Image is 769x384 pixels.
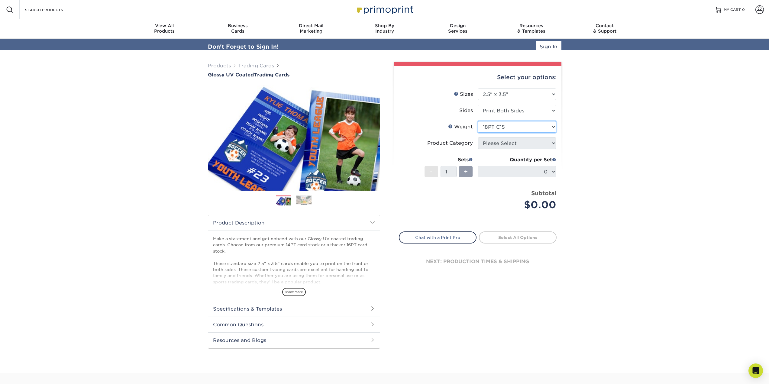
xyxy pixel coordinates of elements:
[531,190,556,196] strong: Subtotal
[479,231,557,244] a: Select All Options
[748,363,763,378] div: Open Intercom Messenger
[536,41,561,53] a: Sign In
[742,8,745,12] span: 0
[427,140,473,147] div: Product Category
[482,198,556,212] div: $0.00
[568,23,641,28] span: Contact
[464,167,468,176] span: +
[2,366,51,382] iframe: Google Customer Reviews
[421,19,495,39] a: DesignServices
[399,244,557,280] div: next: production times & shipping
[208,78,380,197] img: Glossy UV Coated 01
[425,156,473,163] div: Sets
[276,195,291,206] img: Trading Cards 01
[208,301,380,317] h2: Specifications & Templates
[568,19,641,39] a: Contact& Support
[274,19,348,39] a: Direct MailMarketing
[495,23,568,34] div: & Templates
[568,23,641,34] div: & Support
[724,7,741,12] span: MY CART
[399,231,477,244] a: Chat with a Print Pro
[421,23,495,28] span: Design
[454,91,473,98] div: Sizes
[296,196,312,205] img: Trading Cards 02
[478,156,556,163] div: Quantity per Set
[459,107,473,114] div: Sides
[208,72,380,78] a: Glossy UV CoatedTrading Cards
[348,23,421,34] div: Industry
[430,167,433,176] span: -
[208,317,380,332] h2: Common Questions
[208,72,254,78] span: Glossy UV Coated
[238,63,274,69] a: Trading Cards
[274,23,348,34] div: Marketing
[201,23,274,34] div: Cards
[201,19,274,39] a: BusinessCards
[201,23,274,28] span: Business
[208,72,380,78] h1: Trading Cards
[348,23,421,28] span: Shop By
[128,19,201,39] a: View AllProducts
[495,23,568,28] span: Resources
[208,63,231,69] a: Products
[421,23,495,34] div: Services
[128,23,201,28] span: View All
[208,332,380,348] h2: Resources and Blogs
[274,23,348,28] span: Direct Mail
[208,43,279,51] div: Don't Forget to Sign In!
[354,3,415,16] img: Primoprint
[208,215,380,231] h2: Product Description
[399,66,557,89] div: Select your options:
[24,6,83,13] input: SEARCH PRODUCTS.....
[448,123,473,131] div: Weight
[495,19,568,39] a: Resources& Templates
[213,236,375,310] p: Make a statement and get noticed with our Glossy UV coated trading cards. Choose from our premium...
[348,19,421,39] a: Shop ByIndustry
[128,23,201,34] div: Products
[282,288,306,296] span: show more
